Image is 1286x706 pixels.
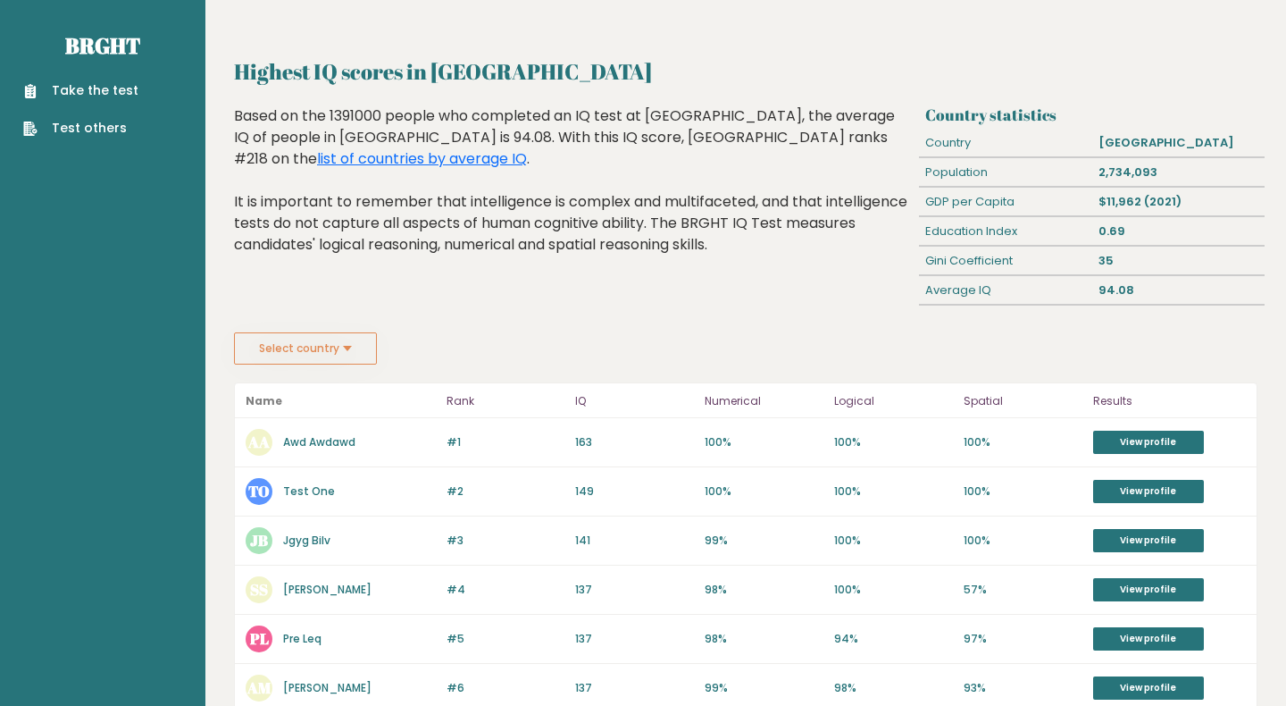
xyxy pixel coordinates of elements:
[919,129,1092,157] div: Country
[1093,578,1204,601] a: View profile
[575,631,694,647] p: 137
[919,188,1092,216] div: GDP per Capita
[248,481,270,501] text: TO
[919,247,1092,275] div: Gini Coefficient
[283,533,330,548] a: Jgyg Bilv
[1091,129,1265,157] div: [GEOGRAPHIC_DATA]
[925,105,1257,124] h3: Country statistics
[705,582,823,598] p: 98%
[23,81,138,100] a: Take the test
[919,276,1092,305] div: Average IQ
[1093,529,1204,552] a: View profile
[447,391,565,412] p: Rank
[249,628,269,649] text: PL
[1091,247,1265,275] div: 35
[964,680,1082,696] p: 93%
[247,432,270,452] text: AA
[834,680,953,696] p: 98%
[919,158,1092,187] div: Population
[834,434,953,450] p: 100%
[705,680,823,696] p: 99%
[447,483,565,500] p: #2
[1093,431,1204,454] a: View profile
[234,55,1257,88] h2: Highest IQ scores in [GEOGRAPHIC_DATA]
[705,631,823,647] p: 98%
[1093,627,1204,651] a: View profile
[283,434,355,450] a: Awd Awdawd
[447,434,565,450] p: #1
[246,393,282,408] b: Name
[250,530,268,551] text: JB
[964,483,1082,500] p: 100%
[705,533,823,549] p: 99%
[834,582,953,598] p: 100%
[575,483,694,500] p: 149
[234,105,912,282] div: Based on the 1391000 people who completed an IQ test at [GEOGRAPHIC_DATA], the average IQ of peop...
[575,533,694,549] p: 141
[65,31,140,60] a: Brght
[447,582,565,598] p: #4
[283,582,372,597] a: [PERSON_NAME]
[964,582,1082,598] p: 57%
[705,434,823,450] p: 100%
[447,533,565,549] p: #3
[575,582,694,598] p: 137
[1093,677,1204,700] a: View profile
[246,677,271,698] text: AM
[250,579,268,600] text: SS
[447,631,565,647] p: #5
[705,483,823,500] p: 100%
[1093,391,1246,412] p: Results
[234,332,377,365] button: Select country
[919,217,1092,246] div: Education Index
[283,680,372,695] a: [PERSON_NAME]
[834,533,953,549] p: 100%
[283,483,335,499] a: Test One
[23,119,138,138] a: Test others
[964,533,1082,549] p: 100%
[964,631,1082,647] p: 97%
[1091,188,1265,216] div: $11,962 (2021)
[575,391,694,412] p: IQ
[1091,217,1265,246] div: 0.69
[575,434,694,450] p: 163
[964,434,1082,450] p: 100%
[964,391,1082,412] p: Spatial
[834,483,953,500] p: 100%
[575,680,694,696] p: 137
[1091,158,1265,187] div: 2,734,093
[834,631,953,647] p: 94%
[447,680,565,696] p: #6
[705,391,823,412] p: Numerical
[1093,480,1204,503] a: View profile
[317,148,527,169] a: list of countries by average IQ
[834,391,953,412] p: Logical
[283,631,321,646] a: Pre Leq
[1091,276,1265,305] div: 94.08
